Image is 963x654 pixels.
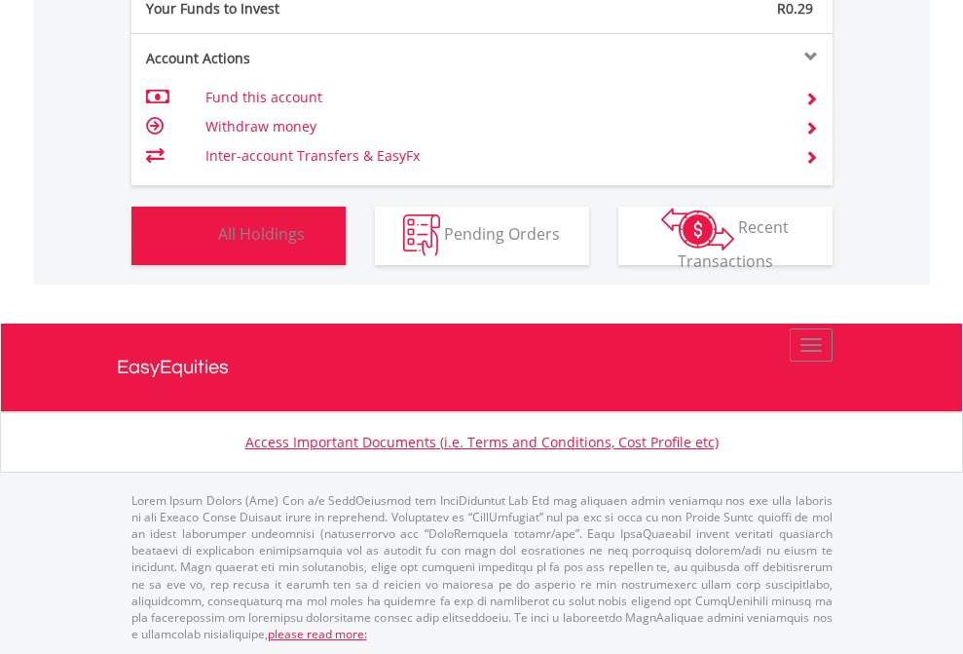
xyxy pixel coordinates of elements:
[444,223,560,245] span: Pending Orders
[205,112,781,141] td: Withdraw money
[618,207,833,265] button: Recent Transactions
[131,49,482,68] div: Account Actions
[218,223,305,245] span: All Holdings
[268,626,367,642] a: please read more:
[205,83,781,112] td: Fund this account
[205,141,781,171] td: Inter-account Transfers & EasyFx
[678,216,790,272] span: Recent Transactions
[375,207,589,265] button: Pending Orders
[117,324,847,411] a: EasyEquities
[661,208,734,250] img: transactions-zar-wht.png
[403,214,440,256] img: pending_instructions-wht.png
[131,207,346,265] button: All Holdings
[131,492,833,642] p: Lorem Ipsum Dolors (Ame) Con a/e SeddOeiusmod tem InciDiduntut Lab Etd mag aliquaen admin veniamq...
[245,433,719,451] a: Access Important Documents (i.e. Terms and Conditions, Cost Profile etc)
[172,214,214,256] img: holdings-wht.png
